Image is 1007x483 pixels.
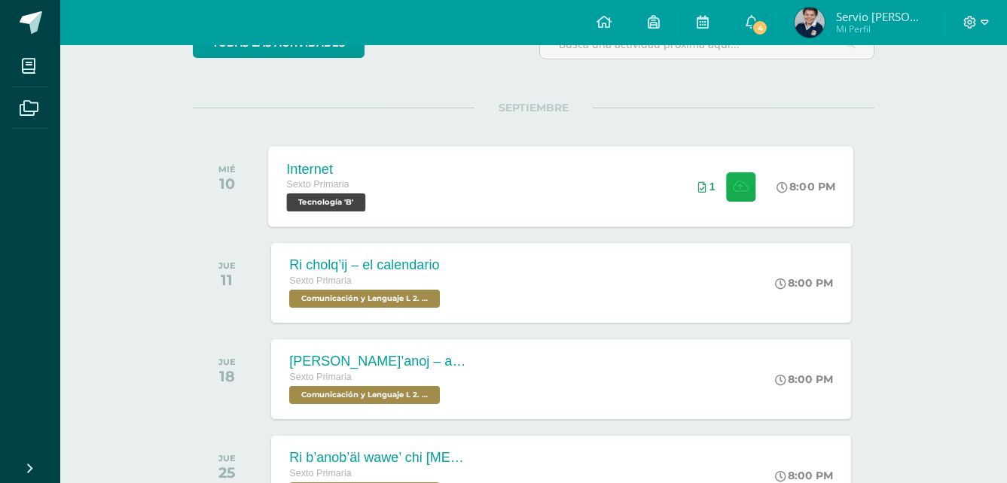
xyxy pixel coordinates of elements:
div: 8:00 PM [775,276,833,290]
span: Sexto Primaria [289,275,352,286]
span: Sexto Primaria [287,179,349,190]
div: MIÉ [218,164,236,175]
span: Sexto Primaria [289,372,352,382]
div: 8:00 PM [777,180,836,193]
div: Internet [287,161,370,177]
div: 18 [218,367,236,385]
div: 10 [218,175,236,193]
span: Comunicación y Lenguaje L 2. Segundo Idioma 'B' [289,290,440,308]
div: JUE [218,260,236,271]
div: JUE [218,357,236,367]
span: Sexto Primaria [289,468,352,478]
span: Servio [PERSON_NAME] [836,9,926,24]
div: 25 [218,463,236,481]
span: Comunicación y Lenguaje L 2. Segundo Idioma 'B' [289,386,440,404]
span: Mi Perfil [836,23,926,35]
span: 4 [752,20,768,36]
span: Tecnología 'B' [287,193,366,211]
span: 1 [709,181,716,193]
div: JUE [218,453,236,463]
div: [PERSON_NAME]’anoj – adverbios. [289,354,470,369]
div: Ri cholq’ij – el calendario [289,257,444,273]
div: 8:00 PM [775,372,833,386]
div: Archivos entregados [698,181,716,193]
div: Ri b’anob’äl wawe’ chi [MEDICAL_DATA] kayala’ – las culturas de [GEOGRAPHIC_DATA]. [289,450,470,466]
img: 3ba7d4dc0826810540e751f63d4720dd.png [795,8,825,38]
span: SEPTIEMBRE [475,101,593,114]
div: 11 [218,271,236,289]
div: 8:00 PM [775,469,833,482]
